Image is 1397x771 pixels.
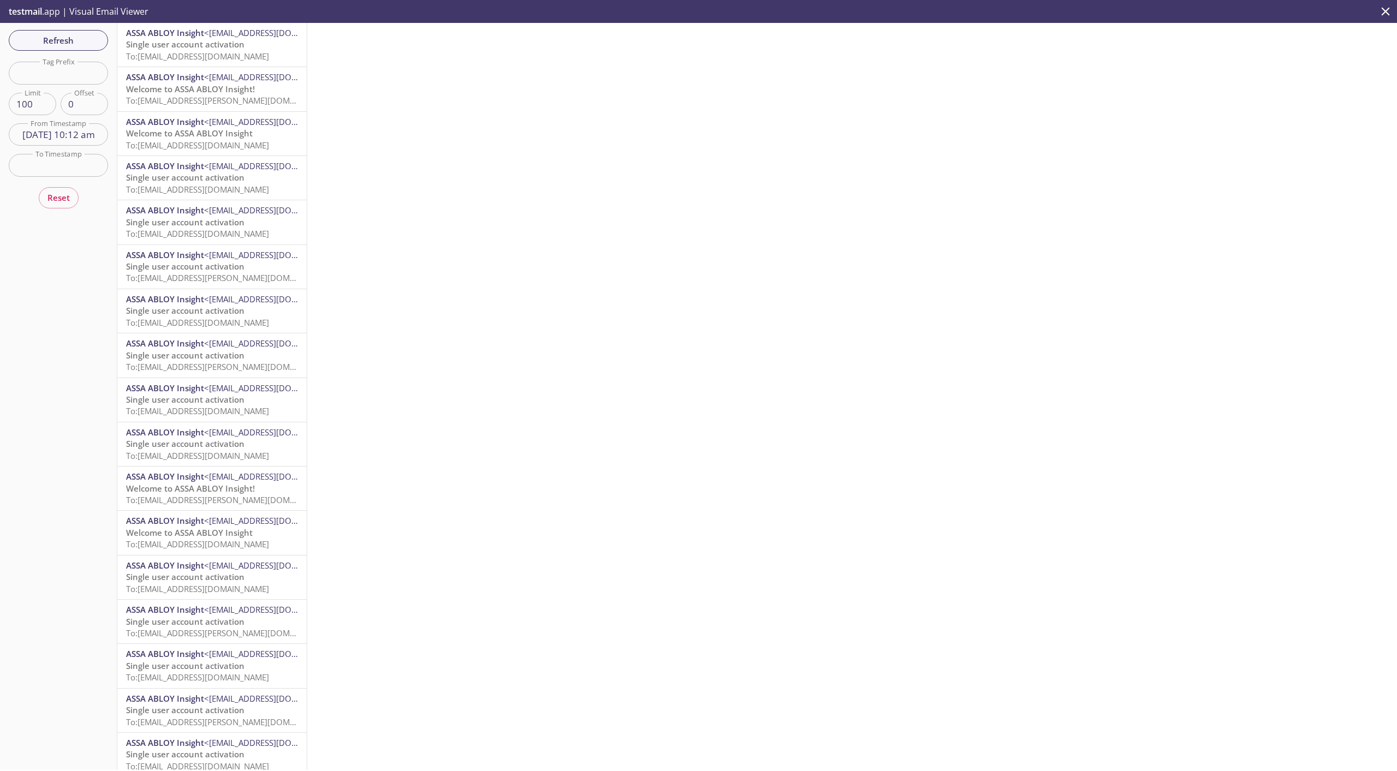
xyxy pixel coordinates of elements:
[126,205,204,216] span: ASSA ABLOY Insight
[126,427,204,438] span: ASSA ABLOY Insight
[126,51,269,62] span: To: [EMAIL_ADDRESS][DOMAIN_NAME]
[204,427,345,438] span: <[EMAIL_ADDRESS][DOMAIN_NAME]>
[117,289,307,333] div: ASSA ABLOY Insight<[EMAIL_ADDRESS][DOMAIN_NAME]>Single user account activationTo:[EMAIL_ADDRESS][...
[126,515,204,526] span: ASSA ABLOY Insight
[9,30,108,51] button: Refresh
[9,5,42,17] span: testmail
[126,648,204,659] span: ASSA ABLOY Insight
[126,338,204,349] span: ASSA ABLOY Insight
[204,338,345,349] span: <[EMAIL_ADDRESS][DOMAIN_NAME]>
[126,660,244,671] span: Single user account activation
[117,378,307,422] div: ASSA ABLOY Insight<[EMAIL_ADDRESS][DOMAIN_NAME]>Single user account activationTo:[EMAIL_ADDRESS][...
[117,67,307,111] div: ASSA ABLOY Insight<[EMAIL_ADDRESS][DOMAIN_NAME]>Welcome to ASSA ABLOY Insight!To:[EMAIL_ADDRESS][...
[126,616,244,627] span: Single user account activation
[126,394,244,405] span: Single user account activation
[126,749,244,760] span: Single user account activation
[126,83,255,94] span: Welcome to ASSA ABLOY Insight!
[204,693,345,704] span: <[EMAIL_ADDRESS][DOMAIN_NAME]>
[204,249,345,260] span: <[EMAIL_ADDRESS][DOMAIN_NAME]>
[126,228,269,239] span: To: [EMAIL_ADDRESS][DOMAIN_NAME]
[126,95,332,106] span: To: [EMAIL_ADDRESS][PERSON_NAME][DOMAIN_NAME]
[126,672,269,683] span: To: [EMAIL_ADDRESS][DOMAIN_NAME]
[126,184,269,195] span: To: [EMAIL_ADDRESS][DOMAIN_NAME]
[126,350,244,361] span: Single user account activation
[126,716,332,727] span: To: [EMAIL_ADDRESS][PERSON_NAME][DOMAIN_NAME]
[126,261,244,272] span: Single user account activation
[204,160,345,171] span: <[EMAIL_ADDRESS][DOMAIN_NAME]>
[126,116,204,127] span: ASSA ABLOY Insight
[117,112,307,156] div: ASSA ABLOY Insight<[EMAIL_ADDRESS][DOMAIN_NAME]>Welcome to ASSA ABLOY InsightTo:[EMAIL_ADDRESS][D...
[126,627,332,638] span: To: [EMAIL_ADDRESS][PERSON_NAME][DOMAIN_NAME]
[117,156,307,200] div: ASSA ABLOY Insight<[EMAIL_ADDRESS][DOMAIN_NAME]>Single user account activationTo:[EMAIL_ADDRESS][...
[126,539,269,549] span: To: [EMAIL_ADDRESS][DOMAIN_NAME]
[204,27,345,38] span: <[EMAIL_ADDRESS][DOMAIN_NAME]>
[126,361,332,372] span: To: [EMAIL_ADDRESS][PERSON_NAME][DOMAIN_NAME]
[126,128,253,139] span: Welcome to ASSA ABLOY Insight
[204,294,345,304] span: <[EMAIL_ADDRESS][DOMAIN_NAME]>
[126,272,332,283] span: To: [EMAIL_ADDRESS][PERSON_NAME][DOMAIN_NAME]
[126,704,244,715] span: Single user account activation
[126,217,244,228] span: Single user account activation
[204,71,345,82] span: <[EMAIL_ADDRESS][DOMAIN_NAME]>
[126,527,253,538] span: Welcome to ASSA ABLOY Insight
[117,555,307,599] div: ASSA ABLOY Insight<[EMAIL_ADDRESS][DOMAIN_NAME]>Single user account activationTo:[EMAIL_ADDRESS][...
[126,693,204,704] span: ASSA ABLOY Insight
[126,382,204,393] span: ASSA ABLOY Insight
[126,317,269,328] span: To: [EMAIL_ADDRESS][DOMAIN_NAME]
[117,511,307,554] div: ASSA ABLOY Insight<[EMAIL_ADDRESS][DOMAIN_NAME]>Welcome to ASSA ABLOY InsightTo:[EMAIL_ADDRESS][D...
[117,600,307,643] div: ASSA ABLOY Insight<[EMAIL_ADDRESS][DOMAIN_NAME]>Single user account activationTo:[EMAIL_ADDRESS][...
[204,116,345,127] span: <[EMAIL_ADDRESS][DOMAIN_NAME]>
[204,205,345,216] span: <[EMAIL_ADDRESS][DOMAIN_NAME]>
[117,689,307,732] div: ASSA ABLOY Insight<[EMAIL_ADDRESS][DOMAIN_NAME]>Single user account activationTo:[EMAIL_ADDRESS][...
[39,187,79,208] button: Reset
[204,560,345,571] span: <[EMAIL_ADDRESS][DOMAIN_NAME]>
[126,571,244,582] span: Single user account activation
[204,648,345,659] span: <[EMAIL_ADDRESS][DOMAIN_NAME]>
[126,294,204,304] span: ASSA ABLOY Insight
[126,737,204,748] span: ASSA ABLOY Insight
[204,382,345,393] span: <[EMAIL_ADDRESS][DOMAIN_NAME]>
[204,471,345,482] span: <[EMAIL_ADDRESS][DOMAIN_NAME]>
[204,737,345,748] span: <[EMAIL_ADDRESS][DOMAIN_NAME]>
[204,515,345,526] span: <[EMAIL_ADDRESS][DOMAIN_NAME]>
[126,438,244,449] span: Single user account activation
[117,333,307,377] div: ASSA ABLOY Insight<[EMAIL_ADDRESS][DOMAIN_NAME]>Single user account activationTo:[EMAIL_ADDRESS][...
[126,604,204,615] span: ASSA ABLOY Insight
[126,140,269,151] span: To: [EMAIL_ADDRESS][DOMAIN_NAME]
[126,249,204,260] span: ASSA ABLOY Insight
[126,483,255,494] span: Welcome to ASSA ABLOY Insight!
[117,644,307,688] div: ASSA ABLOY Insight<[EMAIL_ADDRESS][DOMAIN_NAME]>Single user account activationTo:[EMAIL_ADDRESS][...
[47,190,70,205] span: Reset
[117,245,307,289] div: ASSA ABLOY Insight<[EMAIL_ADDRESS][DOMAIN_NAME]>Single user account activationTo:[EMAIL_ADDRESS][...
[126,583,269,594] span: To: [EMAIL_ADDRESS][DOMAIN_NAME]
[126,560,204,571] span: ASSA ABLOY Insight
[117,467,307,510] div: ASSA ABLOY Insight<[EMAIL_ADDRESS][DOMAIN_NAME]>Welcome to ASSA ABLOY Insight!To:[EMAIL_ADDRESS][...
[126,71,204,82] span: ASSA ABLOY Insight
[117,23,307,67] div: ASSA ABLOY Insight<[EMAIL_ADDRESS][DOMAIN_NAME]>Single user account activationTo:[EMAIL_ADDRESS][...
[126,160,204,171] span: ASSA ABLOY Insight
[126,27,204,38] span: ASSA ABLOY Insight
[126,39,244,50] span: Single user account activation
[126,494,332,505] span: To: [EMAIL_ADDRESS][PERSON_NAME][DOMAIN_NAME]
[117,422,307,466] div: ASSA ABLOY Insight<[EMAIL_ADDRESS][DOMAIN_NAME]>Single user account activationTo:[EMAIL_ADDRESS][...
[126,405,269,416] span: To: [EMAIL_ADDRESS][DOMAIN_NAME]
[117,200,307,244] div: ASSA ABLOY Insight<[EMAIL_ADDRESS][DOMAIN_NAME]>Single user account activationTo:[EMAIL_ADDRESS][...
[17,33,99,47] span: Refresh
[126,471,204,482] span: ASSA ABLOY Insight
[204,604,345,615] span: <[EMAIL_ADDRESS][DOMAIN_NAME]>
[126,172,244,183] span: Single user account activation
[126,450,269,461] span: To: [EMAIL_ADDRESS][DOMAIN_NAME]
[126,305,244,316] span: Single user account activation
